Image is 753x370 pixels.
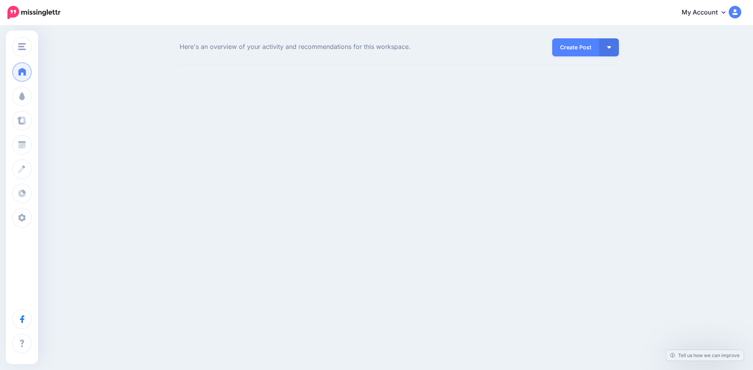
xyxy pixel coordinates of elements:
[180,42,469,52] span: Here's an overview of your activity and recommendations for this workspace.
[666,350,744,361] a: Tell us how we can improve
[7,6,60,19] img: Missinglettr
[18,43,26,50] img: menu.png
[552,38,599,56] a: Create Post
[607,46,611,49] img: arrow-down-white.png
[674,3,741,22] a: My Account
